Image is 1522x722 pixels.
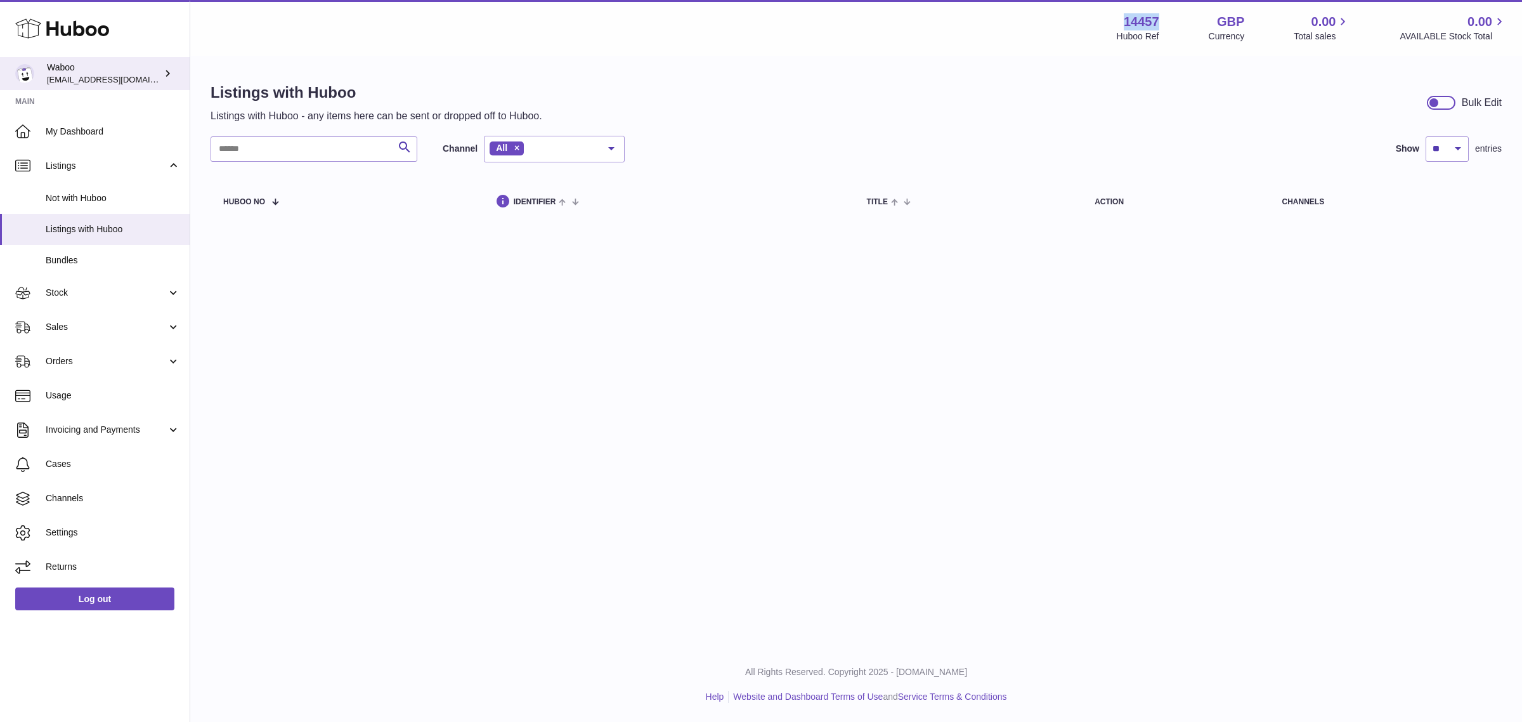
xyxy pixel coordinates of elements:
span: [EMAIL_ADDRESS][DOMAIN_NAME] [47,74,186,84]
label: Show [1396,143,1419,155]
a: Service Terms & Conditions [898,692,1007,702]
p: Listings with Huboo - any items here can be sent or dropped off to Huboo. [211,109,542,123]
span: AVAILABLE Stock Total [1400,30,1507,43]
span: All [496,143,507,153]
li: and [729,691,1006,703]
strong: 14457 [1124,13,1159,30]
span: Huboo no [223,198,265,206]
span: Settings [46,527,180,539]
span: Usage [46,390,180,402]
span: entries [1475,143,1502,155]
label: Channel [443,143,478,155]
p: All Rights Reserved. Copyright 2025 - [DOMAIN_NAME] [200,666,1512,678]
div: Huboo Ref [1117,30,1159,43]
span: Bundles [46,254,180,266]
span: Sales [46,321,167,333]
h1: Listings with Huboo [211,82,542,103]
a: Website and Dashboard Terms of Use [733,692,883,702]
a: Log out [15,587,174,610]
div: Waboo [47,62,161,86]
div: channels [1282,198,1489,206]
span: Orders [46,355,167,367]
span: Invoicing and Payments [46,424,167,436]
a: 0.00 AVAILABLE Stock Total [1400,13,1507,43]
a: Help [706,692,724,702]
strong: GBP [1217,13,1244,30]
div: Bulk Edit [1462,96,1502,110]
span: Stock [46,287,167,299]
span: identifier [514,198,556,206]
span: Total sales [1294,30,1350,43]
span: 0.00 [1311,13,1336,30]
span: My Dashboard [46,126,180,138]
span: Cases [46,458,180,470]
span: 0.00 [1467,13,1492,30]
div: Currency [1209,30,1245,43]
span: title [867,198,888,206]
span: Returns [46,561,180,573]
span: Channels [46,492,180,504]
span: Listings [46,160,167,172]
span: Not with Huboo [46,192,180,204]
div: action [1095,198,1256,206]
a: 0.00 Total sales [1294,13,1350,43]
span: Listings with Huboo [46,223,180,235]
img: internalAdmin-14457@internal.huboo.com [15,64,34,83]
